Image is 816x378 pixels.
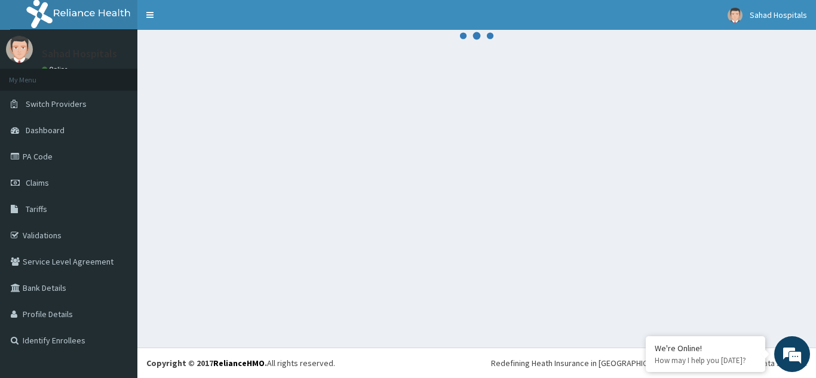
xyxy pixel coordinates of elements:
strong: Copyright © 2017 . [146,358,267,368]
div: Redefining Heath Insurance in [GEOGRAPHIC_DATA] using Telemedicine and Data Science! [491,357,807,369]
div: We're Online! [655,343,756,354]
span: Switch Providers [26,99,87,109]
textarea: Type your message and hit 'Enter' [6,251,228,293]
img: User Image [728,8,743,23]
p: Sahad Hospitals [42,48,117,59]
span: Tariffs [26,204,47,214]
span: Claims [26,177,49,188]
a: RelianceHMO [213,358,265,368]
svg: audio-loading [459,18,495,54]
a: Online [42,65,70,73]
img: User Image [6,36,33,63]
p: How may I help you today? [655,355,756,365]
img: d_794563401_company_1708531726252_794563401 [22,60,48,90]
span: Dashboard [26,125,65,136]
div: Chat with us now [62,67,201,82]
footer: All rights reserved. [137,348,816,378]
span: Sahad Hospitals [750,10,807,20]
div: Minimize live chat window [196,6,225,35]
span: We're online! [69,113,165,233]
